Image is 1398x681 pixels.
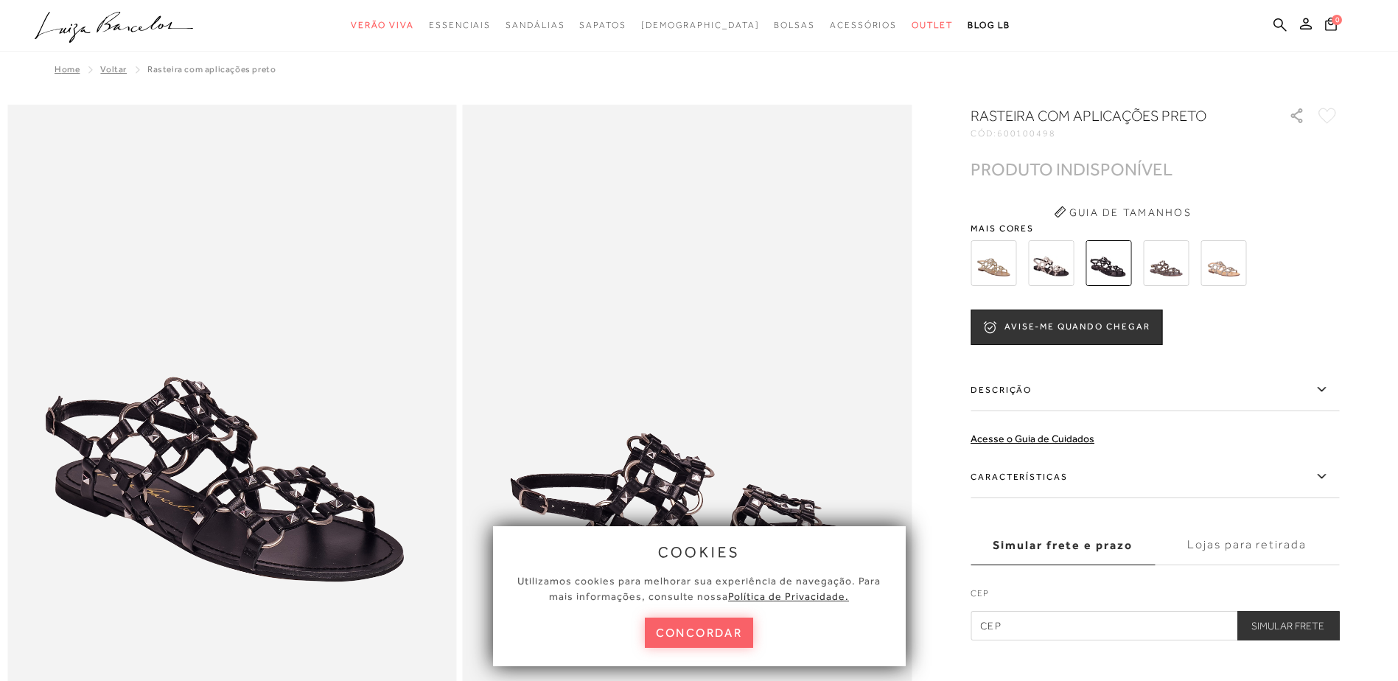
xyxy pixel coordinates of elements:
[579,20,626,30] span: Sapatos
[997,128,1056,139] span: 600100498
[351,12,414,39] a: noSubCategoriesText
[728,590,849,602] a: Política de Privacidade.
[579,12,626,39] a: noSubCategoriesText
[971,224,1339,233] span: Mais cores
[55,64,80,74] a: Home
[1049,200,1196,224] button: Guia de Tamanhos
[1028,240,1074,286] img: RASTEIRA COM APLICAÇÕES OFF WHITE
[1237,611,1339,640] button: Simular Frete
[971,129,1265,138] div: CÓD:
[830,20,897,30] span: Acessórios
[641,20,760,30] span: [DEMOGRAPHIC_DATA]
[429,12,491,39] a: noSubCategoriesText
[1086,240,1131,286] img: RASTEIRA COM APLICAÇÕES PRETO
[971,525,1155,565] label: Simular frete e prazo
[1332,15,1342,25] span: 0
[429,20,491,30] span: Essenciais
[774,12,815,39] a: noSubCategoriesText
[641,12,760,39] a: noSubCategoriesText
[645,618,754,648] button: concordar
[506,12,565,39] a: noSubCategoriesText
[658,544,741,560] span: cookies
[774,20,815,30] span: Bolsas
[971,433,1094,444] a: Acesse o Guia de Cuidados
[912,12,953,39] a: noSubCategoriesText
[830,12,897,39] a: noSubCategoriesText
[912,20,953,30] span: Outlet
[1321,16,1341,36] button: 0
[971,369,1339,411] label: Descrição
[968,20,1010,30] span: BLOG LB
[971,310,1162,345] button: AVISE-ME QUANDO CHEGAR
[1200,240,1246,286] img: SANDÁLIA RASTEIRA GEOMÉTRICA METALIZADA CHUMBO COM TACHAS
[506,20,565,30] span: Sandálias
[968,12,1010,39] a: BLOG LB
[971,240,1016,286] img: RASTEIRA COM APLICAÇÕES DOURADO
[971,105,1247,126] h1: RASTEIRA COM APLICAÇÕES PRETO
[1143,240,1189,286] img: SANDÁLIA RASTEIRA GEOMÉTRICA EM COURO CAFÉ COM TACHAS
[351,20,414,30] span: Verão Viva
[971,611,1339,640] input: CEP
[147,64,276,74] span: RASTEIRA COM APLICAÇÕES PRETO
[1155,525,1339,565] label: Lojas para retirada
[517,575,881,602] span: Utilizamos cookies para melhorar sua experiência de navegação. Para mais informações, consulte nossa
[971,587,1339,607] label: CEP
[971,161,1172,177] div: PRODUTO INDISPONÍVEL
[971,455,1339,498] label: Características
[100,64,127,74] a: Voltar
